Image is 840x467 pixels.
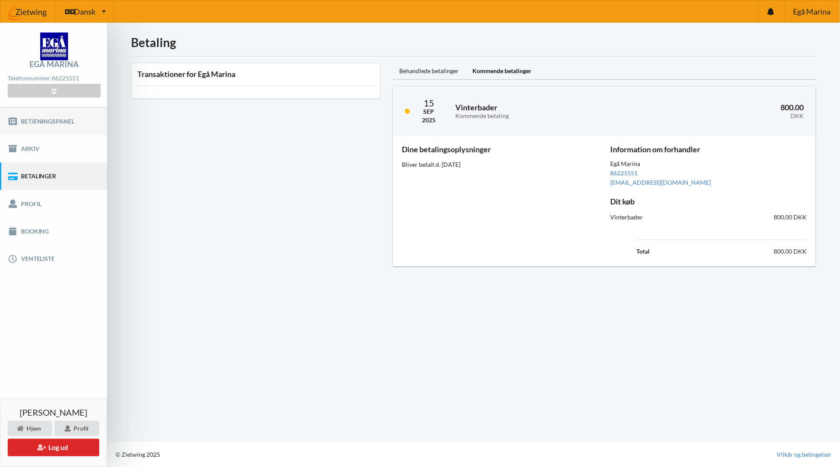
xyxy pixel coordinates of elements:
strong: 86225551 [52,74,79,82]
div: Egå Marina [30,60,79,68]
div: 2025 [422,116,436,124]
div: 15 [422,98,436,107]
div: Behandlede betalinger [392,63,466,80]
div: Telefonnummer: [8,73,100,84]
img: logo [40,33,68,60]
a: 86225551 [610,169,638,177]
div: Vinterbader [604,207,709,228]
div: Bliver betalt d. [DATE] [402,160,598,169]
span: [PERSON_NAME] [20,408,87,417]
div: Profil [54,421,99,436]
div: Sep [422,107,436,116]
h3: Vinterbader [455,103,639,120]
div: Egå Marina [610,160,807,168]
h1: Betaling [131,35,816,50]
div: DKK [650,112,804,120]
h3: Dine betalingsoplysninger [402,145,598,154]
b: Total [636,248,650,255]
button: Log ud [8,439,99,456]
a: Vilkår og betingelser [777,450,831,459]
td: 800.00 DKK [691,246,807,257]
h3: 800.00 [650,103,804,120]
span: Egå Marina [793,8,831,15]
h3: Dit køb [610,197,807,207]
div: Hjem [8,421,52,436]
div: 800.00 DKK [708,207,813,228]
div: Kommende betalinger [466,63,538,80]
div: Kommende betaling [455,112,639,120]
a: [EMAIL_ADDRESS][DOMAIN_NAME] [610,179,711,186]
span: Dansk [74,8,95,15]
h3: Transaktioner for Egå Marina [137,69,374,79]
h3: Information om forhandler [610,145,807,154]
